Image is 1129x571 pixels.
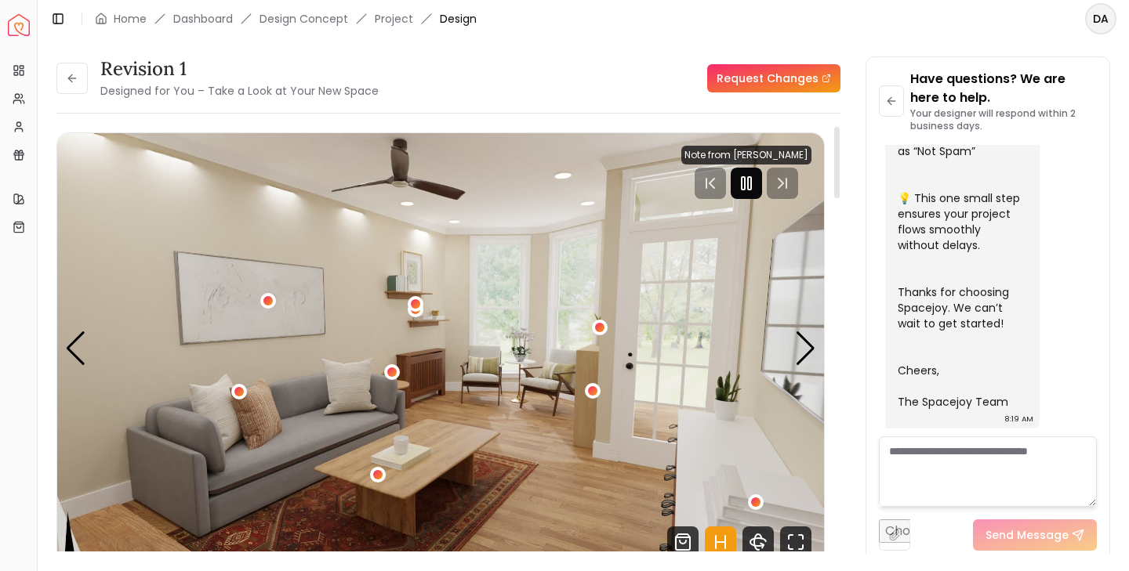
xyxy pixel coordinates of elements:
[57,133,824,564] div: 1 / 7
[57,133,824,564] img: Design Render 1
[742,526,774,558] svg: 360 View
[440,11,477,27] span: Design
[707,64,840,92] a: Request Changes
[100,83,379,99] small: Designed for You – Take a Look at Your New Space
[681,146,811,164] div: Note from [PERSON_NAME]
[57,133,824,564] div: Carousel
[114,11,147,27] a: Home
[173,11,233,27] a: Dashboard
[375,11,413,27] a: Project
[1085,3,1116,34] button: DA
[910,107,1097,132] p: Your designer will respond within 2 business days.
[1004,411,1033,427] div: 8:19 AM
[100,56,379,81] h3: Revision 1
[780,526,811,558] svg: Fullscreen
[737,174,756,193] svg: Pause
[8,14,30,36] a: Spacejoy
[705,526,736,558] svg: Hotspots Toggle
[910,70,1097,107] p: Have questions? We are here to help.
[795,331,816,366] div: Next slide
[1087,5,1115,33] span: DA
[65,331,86,366] div: Previous slide
[260,11,348,27] li: Design Concept
[8,14,30,36] img: Spacejoy Logo
[667,526,699,558] svg: Shop Products from this design
[95,11,477,27] nav: breadcrumb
